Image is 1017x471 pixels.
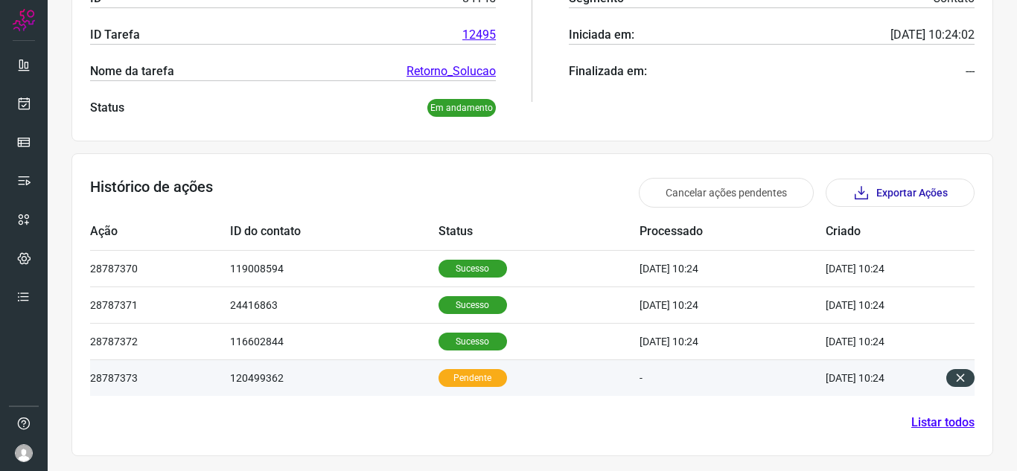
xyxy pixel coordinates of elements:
[640,214,826,250] td: Processado
[890,26,975,44] p: [DATE] 10:24:02
[439,260,507,278] p: Sucesso
[230,359,438,396] td: 120499362
[15,444,33,462] img: avatar-user-boy.jpg
[90,359,230,396] td: 28787373
[90,286,230,323] td: 28787371
[407,63,496,80] a: Retorno_Solucao
[826,323,930,359] td: [DATE] 10:24
[90,26,140,44] p: ID Tarefa
[439,296,507,314] p: Sucesso
[640,250,826,286] td: [DATE] 10:24
[639,178,814,208] button: Cancelar ações pendentes
[826,286,930,323] td: [DATE] 10:24
[640,286,826,323] td: [DATE] 10:24
[826,250,930,286] td: [DATE] 10:24
[427,99,496,117] p: Em andamento
[462,26,496,44] a: 12495
[439,214,640,250] td: Status
[90,323,230,359] td: 28787372
[640,359,826,396] td: -
[439,369,507,387] p: Pendente
[966,63,975,80] p: ---
[439,333,507,350] p: Sucesso
[90,178,213,208] h3: Histórico de ações
[230,214,438,250] td: ID do contato
[90,250,230,286] td: 28787370
[640,323,826,359] td: [DATE] 10:24
[230,286,438,323] td: 24416863
[90,99,124,117] p: Status
[90,214,230,250] td: Ação
[826,214,930,250] td: Criado
[569,26,634,44] p: Iniciada em:
[826,179,975,207] button: Exportar Ações
[569,63,647,80] p: Finalizada em:
[826,359,930,396] td: [DATE] 10:24
[230,323,438,359] td: 116602844
[911,414,975,432] a: Listar todos
[230,250,438,286] td: 119008594
[90,63,174,80] p: Nome da tarefa
[13,9,35,31] img: Logo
